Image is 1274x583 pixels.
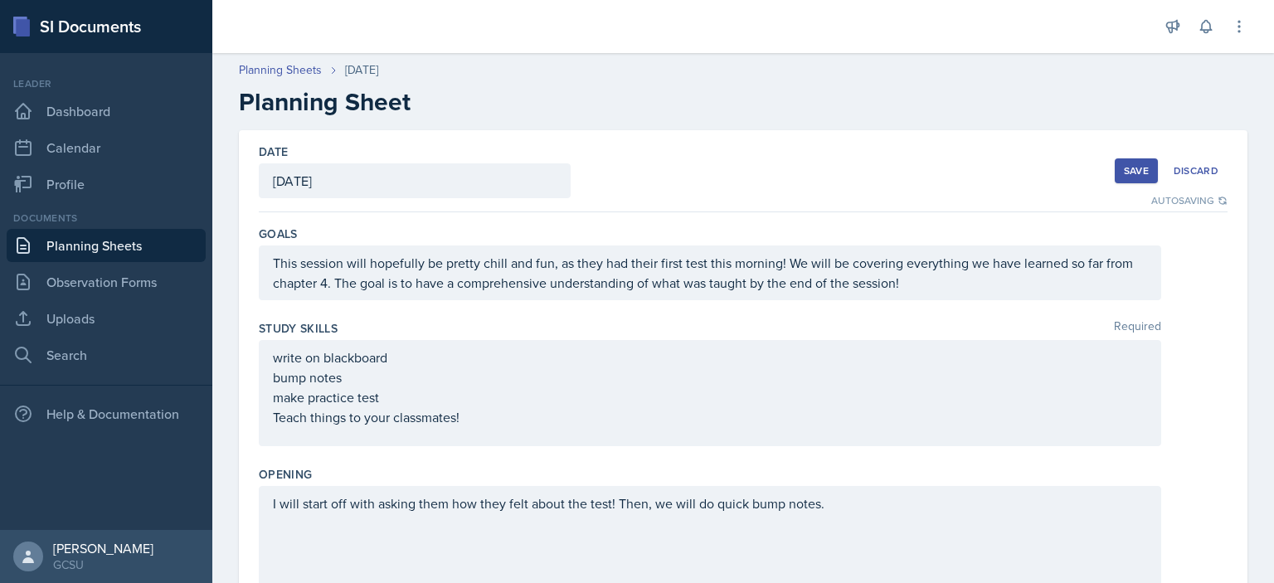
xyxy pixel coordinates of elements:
a: Search [7,338,206,372]
p: write on blackboard [273,347,1147,367]
p: make practice test [273,387,1147,407]
div: Discard [1174,164,1218,177]
label: Goals [259,226,298,242]
button: Discard [1165,158,1228,183]
a: Calendar [7,131,206,164]
a: Planning Sheets [239,61,322,79]
a: Planning Sheets [7,229,206,262]
a: Dashboard [7,95,206,128]
div: [PERSON_NAME] [53,540,153,556]
div: Autosaving [1151,193,1228,208]
div: Save [1124,164,1149,177]
div: [DATE] [345,61,378,79]
span: Required [1114,320,1161,337]
div: Leader [7,76,206,91]
label: Study Skills [259,320,338,337]
button: Save [1115,158,1158,183]
div: Documents [7,211,206,226]
h2: Planning Sheet [239,87,1247,117]
a: Observation Forms [7,265,206,299]
div: Help & Documentation [7,397,206,430]
div: GCSU [53,556,153,573]
label: Date [259,143,288,160]
p: I will start off with asking them how they felt about the test! Then, we will do quick bump notes. [273,493,1147,513]
label: Opening [259,466,312,483]
a: Profile [7,168,206,201]
p: bump notes [273,367,1147,387]
a: Uploads [7,302,206,335]
p: Teach things to your classmates! [273,407,1147,427]
p: This session will hopefully be pretty chill and fun, as they had their first test this morning! W... [273,253,1147,293]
